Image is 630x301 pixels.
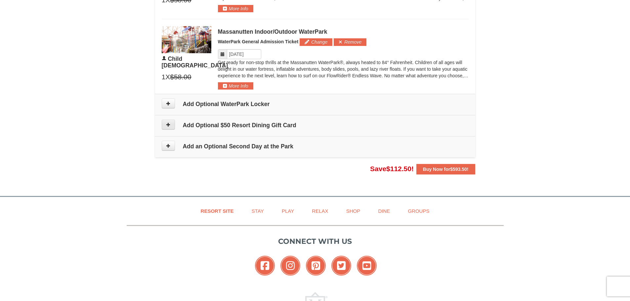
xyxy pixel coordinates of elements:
[170,72,191,82] span: $58.00
[127,236,504,247] p: Connect with us
[338,204,369,218] a: Shop
[218,28,469,35] div: Massanutten Indoor/Outdoor WaterPark
[162,122,469,129] h4: Add Optional $50 Resort Dining Gift Card
[304,204,336,218] a: Relax
[423,167,469,172] strong: Buy Now for !
[243,204,272,218] a: Stay
[162,26,211,53] img: 6619917-1403-22d2226d.jpg
[273,204,302,218] a: Play
[218,39,299,44] span: WaterPark General Admission Ticket
[162,72,166,82] span: 1
[162,101,469,107] h4: Add Optional WaterPark Locker
[370,165,414,172] span: Save !
[399,204,438,218] a: Groups
[300,38,332,46] button: Change
[386,165,411,172] span: $112.50
[416,164,475,174] button: Buy Now for$593.50!
[334,38,366,46] button: Remove
[218,5,253,12] button: More Info
[218,82,253,90] button: More Info
[165,72,170,82] span: X
[192,204,242,218] a: Resort Site
[450,167,467,172] span: $593.50
[218,59,469,79] p: Get ready for non-stop thrills at the Massanutten WaterPark®, always heated to 84° Fahrenheit. Ch...
[162,56,228,69] span: Child [DEMOGRAPHIC_DATA]
[370,204,398,218] a: Dine
[162,143,469,150] h4: Add an Optional Second Day at the Park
